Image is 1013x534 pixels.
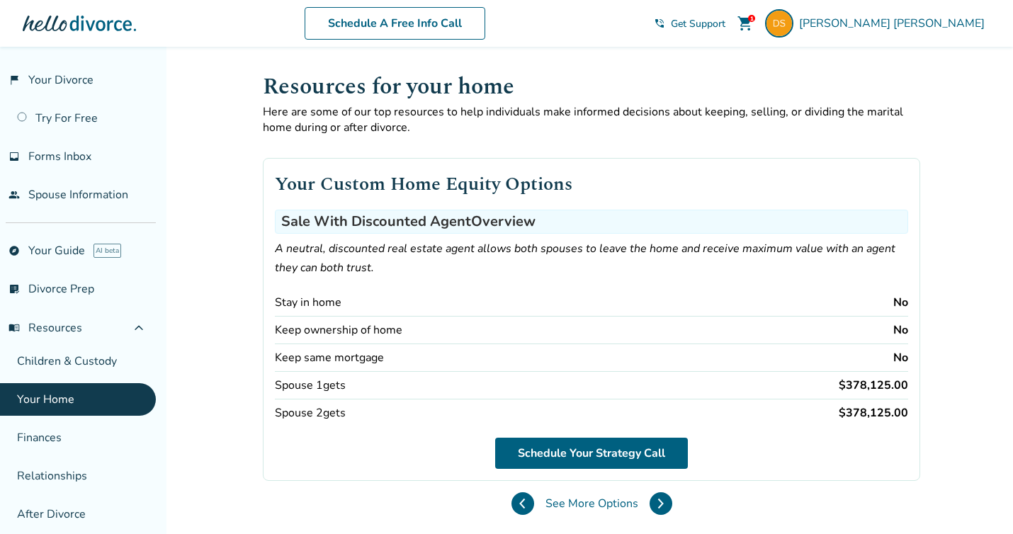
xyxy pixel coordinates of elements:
span: flag_2 [9,74,20,86]
span: Get Support [671,17,725,30]
div: No [893,295,908,310]
a: Schedule Your Strategy Call [495,438,688,469]
div: $378,125.00 [839,405,908,421]
h1: Resources for your home [263,69,920,104]
div: No [893,350,908,365]
span: menu_book [9,322,20,334]
h2: Your Custom Home Equity Options [275,170,908,198]
div: Keep ownership of home [275,322,402,338]
span: [PERSON_NAME] [PERSON_NAME] [799,16,990,31]
span: See More Options [545,496,638,511]
iframe: Chat Widget [942,466,1013,534]
div: Spouse 1 gets [275,377,346,393]
div: Spouse 2 gets [275,405,346,421]
img: dswezey2+portal1@gmail.com [765,9,793,38]
div: Stay in home [275,295,341,310]
a: Schedule A Free Info Call [305,7,485,40]
div: Keep same mortgage [275,350,384,365]
span: AI beta [94,244,121,258]
span: people [9,189,20,200]
p: A neutral, discounted real estate agent allows both spouses to leave the home and receive maximum... [275,239,908,278]
span: Resources [9,320,82,336]
span: list_alt_check [9,283,20,295]
p: Here are some of our top resources to help individuals make informed decisions about keeping, sel... [263,104,920,135]
div: No [893,322,908,338]
span: shopping_cart [737,15,754,32]
h3: Sale With Discounted Agent Overview [275,210,908,234]
span: Forms Inbox [28,149,91,164]
div: $378,125.00 [839,377,908,393]
div: 1 [748,15,755,22]
span: inbox [9,151,20,162]
span: expand_less [130,319,147,336]
a: phone_in_talkGet Support [654,17,725,30]
span: phone_in_talk [654,18,665,29]
span: explore [9,245,20,256]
